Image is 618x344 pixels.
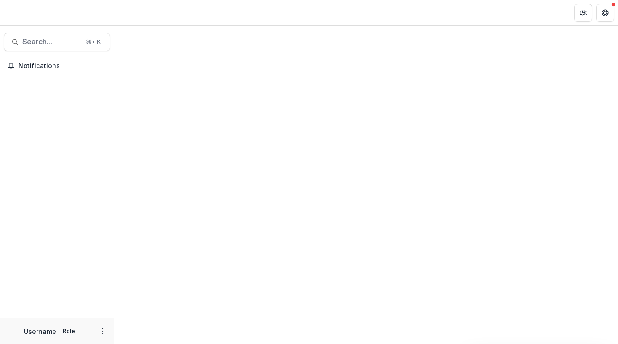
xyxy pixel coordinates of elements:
[596,4,614,22] button: Get Help
[4,58,110,73] button: Notifications
[118,6,157,19] nav: breadcrumb
[84,37,102,47] div: ⌘ + K
[24,327,56,336] p: Username
[18,62,107,70] span: Notifications
[22,37,80,46] span: Search...
[574,4,592,22] button: Partners
[4,33,110,51] button: Search...
[60,327,78,335] p: Role
[97,326,108,337] button: More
